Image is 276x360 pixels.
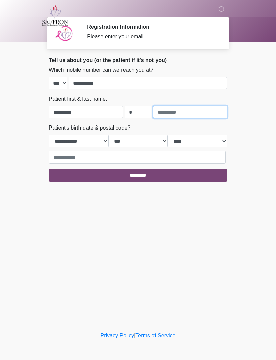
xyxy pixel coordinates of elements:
h2: Tell us about you (or the patient if it's not you) [49,57,227,63]
img: Saffron Laser Aesthetics and Medical Spa Logo [42,5,68,26]
a: Terms of Service [135,333,175,338]
img: Agent Avatar [54,24,74,44]
label: Which mobile number can we reach you at? [49,66,153,74]
label: Patient first & last name: [49,95,107,103]
a: Privacy Policy [101,333,134,338]
div: Please enter your email [87,33,217,41]
a: | [134,333,135,338]
label: Patient's birth date & postal code? [49,124,130,132]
